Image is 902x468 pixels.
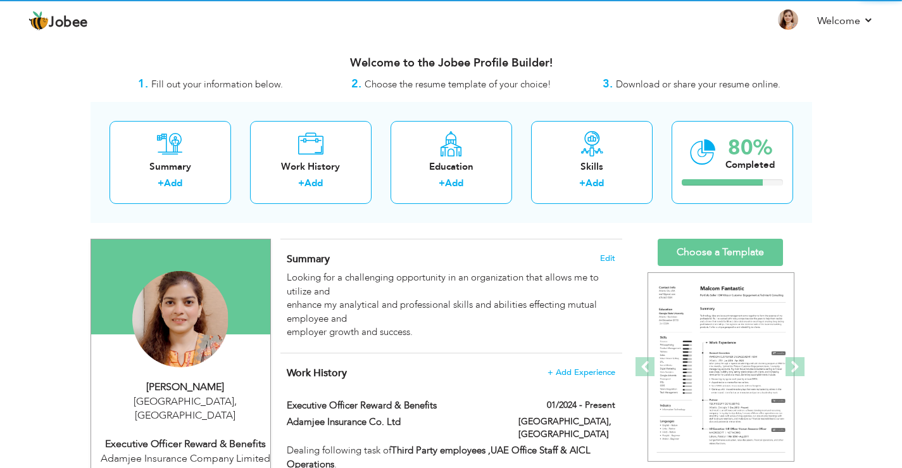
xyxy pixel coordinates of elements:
div: [GEOGRAPHIC_DATA] [GEOGRAPHIC_DATA] [101,395,270,424]
div: Executive Officer Reward & Benefits [101,437,270,452]
label: + [439,177,445,190]
strong: 3. [603,76,613,92]
img: jobee.io [28,11,49,31]
a: Welcome [817,13,874,28]
div: Summary [120,160,221,174]
strong: 2. [351,76,361,92]
span: Work History [287,366,347,380]
span: Download or share your resume online. [616,78,780,91]
label: [GEOGRAPHIC_DATA], [GEOGRAPHIC_DATA] [518,415,615,441]
label: Executive Officer Reward & Benefits [287,399,499,412]
div: 80% [725,137,775,158]
a: Add [445,177,463,189]
label: Adamjee Insurance Co. Ltd [287,415,499,429]
label: + [158,177,164,190]
span: Choose the resume template of your choice! [365,78,551,91]
span: + Add Experience [548,368,615,377]
div: Adamjee Insurance Company Limited [101,452,270,466]
label: + [298,177,304,190]
div: Skills [541,160,642,174]
strong: 1. [138,76,148,92]
a: Jobee [28,11,88,31]
label: 01/2024 - Present [547,399,615,412]
img: Profile Img [778,9,798,30]
div: Work History [260,160,361,174]
div: Looking for a challenging opportunity in an organization that allows me to utilize and enhance my... [287,271,615,339]
h4: This helps to show the companies you have worked for. [287,367,615,379]
span: , [234,395,237,408]
a: Add [304,177,323,189]
img: Nazish Masood [132,271,229,367]
div: Education [401,160,502,174]
div: [PERSON_NAME] [101,380,270,395]
span: Fill out your information below. [151,78,283,91]
span: Summary [287,252,330,266]
h3: Welcome to the Jobee Profile Builder! [91,57,812,70]
h4: Adding a summary is a quick and easy way to highlight your experience and interests. [287,253,615,265]
a: Add [586,177,604,189]
a: Add [164,177,182,189]
label: + [579,177,586,190]
div: Completed [725,158,775,172]
a: Choose a Template [658,239,783,266]
span: Jobee [49,16,88,30]
span: Edit [600,254,615,263]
